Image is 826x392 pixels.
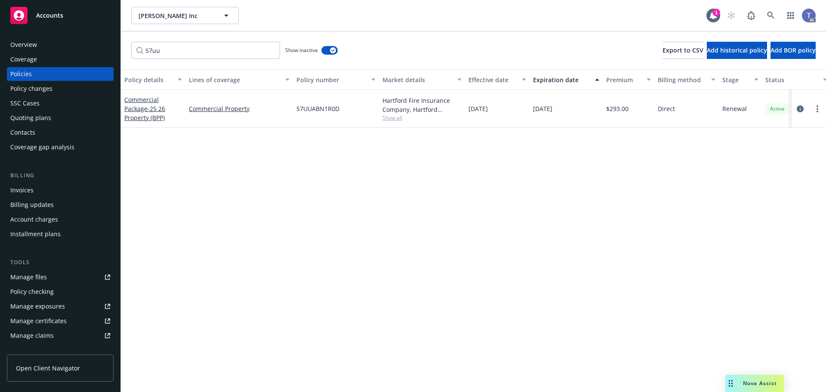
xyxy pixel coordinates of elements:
a: more [812,104,823,114]
div: Billing updates [10,198,54,212]
button: Policy number [293,69,379,90]
a: Search [762,7,780,24]
button: Market details [379,69,465,90]
span: Export to CSV [663,46,703,54]
div: Coverage [10,52,37,66]
div: Contacts [10,126,35,139]
a: Accounts [7,3,114,28]
span: $293.00 [606,104,629,113]
div: Manage exposures [10,299,65,313]
button: Stage [719,69,762,90]
button: [PERSON_NAME] Inc [131,7,239,24]
a: Quoting plans [7,111,114,125]
button: Expiration date [530,69,603,90]
div: Billing [7,171,114,180]
a: Overview [7,38,114,52]
span: Add historical policy [707,46,767,54]
a: Report a Bug [743,7,760,24]
div: Manage certificates [10,314,67,328]
div: Policies [10,67,32,81]
a: Installment plans [7,227,114,241]
a: Manage exposures [7,299,114,313]
div: Effective date [468,75,517,84]
div: Lines of coverage [189,75,280,84]
div: Billing method [658,75,706,84]
a: Policy checking [7,285,114,299]
a: SSC Cases [7,96,114,110]
div: Quoting plans [10,111,51,125]
div: Coverage gap analysis [10,140,74,154]
a: Invoices [7,183,114,197]
div: Policy checking [10,285,54,299]
button: Add historical policy [707,42,767,59]
div: Drag to move [725,375,736,392]
span: Show inactive [285,46,318,54]
button: Lines of coverage [185,69,293,90]
span: [DATE] [468,104,488,113]
img: photo [802,9,816,22]
div: Policy changes [10,82,52,96]
span: Add BOR policy [771,46,816,54]
a: Commercial Package [124,96,165,122]
a: Commercial Property [189,104,290,113]
button: Effective date [465,69,530,90]
div: Manage claims [10,329,54,343]
button: Billing method [654,69,719,90]
div: Stage [722,75,749,84]
span: Active [769,105,786,113]
a: Manage claims [7,329,114,343]
a: Start snowing [723,7,740,24]
div: Status [765,75,818,84]
span: Renewal [722,104,747,113]
span: Direct [658,104,675,113]
div: Manage files [10,270,47,284]
button: Premium [603,69,654,90]
div: Account charges [10,213,58,226]
a: Policy changes [7,82,114,96]
div: Expiration date [533,75,590,84]
div: SSC Cases [10,96,40,110]
div: 1 [712,9,720,16]
span: Accounts [36,12,63,19]
span: 57UUABN1R0D [296,104,339,113]
div: Premium [606,75,641,84]
span: Open Client Navigator [16,364,80,373]
div: Policy details [124,75,173,84]
span: Show all [382,114,462,121]
button: Policy details [121,69,185,90]
a: Switch app [782,7,799,24]
a: Manage certificates [7,314,114,328]
a: Coverage gap analysis [7,140,114,154]
a: Billing updates [7,198,114,212]
button: Add BOR policy [771,42,816,59]
span: [PERSON_NAME] Inc [139,11,213,20]
div: Policy number [296,75,366,84]
a: Account charges [7,213,114,226]
a: Coverage [7,52,114,66]
button: Export to CSV [663,42,703,59]
input: Filter by keyword... [131,42,280,59]
div: Tools [7,258,114,267]
div: Overview [10,38,37,52]
div: Manage BORs [10,343,51,357]
span: [DATE] [533,104,552,113]
a: Manage BORs [7,343,114,357]
a: Contacts [7,126,114,139]
a: Policies [7,67,114,81]
span: Nova Assist [743,380,777,387]
div: Market details [382,75,452,84]
a: Manage files [7,270,114,284]
div: Invoices [10,183,34,197]
a: circleInformation [795,104,805,114]
div: Hartford Fire Insurance Company, Hartford Insurance Group [382,96,462,114]
div: Installment plans [10,227,61,241]
button: Nova Assist [725,375,784,392]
